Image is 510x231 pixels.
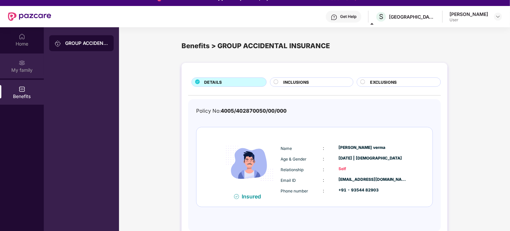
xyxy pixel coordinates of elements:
div: +91 - 93544 82903 [339,187,407,193]
span: : [323,188,324,193]
img: svg+xml;base64,PHN2ZyBpZD0iSGVscC0zMngzMiIgeG1sbnM9Imh0dHA6Ly93d3cudzMub3JnLzIwMDAvc3ZnIiB3aWR0aD... [331,14,337,21]
div: [EMAIL_ADDRESS][DOMAIN_NAME] [339,176,407,183]
span: : [323,177,324,183]
img: svg+xml;base64,PHN2ZyB4bWxucz0iaHR0cDovL3d3dy53My5vcmcvMjAwMC9zdmciIHdpZHRoPSIxNiIgaGVpZ2h0PSIxNi... [234,194,239,199]
img: icon [220,134,279,193]
span: : [323,156,324,162]
div: [GEOGRAPHIC_DATA] [389,14,436,20]
span: : [323,167,324,172]
img: svg+xml;base64,PHN2ZyBpZD0iSG9tZSIgeG1sbnM9Imh0dHA6Ly93d3cudzMub3JnLzIwMDAvc3ZnIiB3aWR0aD0iMjAiIG... [19,33,25,40]
img: svg+xml;base64,PHN2ZyBpZD0iRHJvcGRvd24tMzJ4MzIiIHhtbG5zPSJodHRwOi8vd3d3LnczLm9yZy8yMDAwL3N2ZyIgd2... [495,14,501,19]
span: Relationship [281,167,304,172]
div: Policy No: [196,107,287,115]
div: Benefits > GROUP ACCIDENTAL INSURANCE [182,41,447,51]
img: svg+xml;base64,PHN2ZyBpZD0iQmVuZWZpdHMiIHhtbG5zPSJodHRwOi8vd3d3LnczLm9yZy8yMDAwL3N2ZyIgd2lkdGg9Ij... [19,86,25,92]
div: User [449,17,488,23]
span: S [379,13,383,21]
span: EXCLUSIONS [370,79,397,85]
span: Name [281,146,292,151]
span: 4005/402870050/00/000 [221,108,287,114]
div: Self [339,166,407,172]
div: GROUP ACCIDENTAL INSURANCE [65,40,108,47]
div: Insured [242,193,265,200]
img: svg+xml;base64,PHN2ZyB3aWR0aD0iMjAiIGhlaWdodD0iMjAiIHZpZXdCb3g9IjAgMCAyMCAyMCIgZmlsbD0ibm9uZSIgeG... [19,59,25,66]
span: Phone number [281,188,308,193]
span: Email ID [281,178,296,183]
span: Age & Gender [281,157,307,162]
div: [PERSON_NAME] verma [339,145,407,151]
div: Get Help [340,14,356,19]
img: New Pazcare Logo [8,12,51,21]
div: [PERSON_NAME] [449,11,488,17]
span: : [323,145,324,151]
span: DETAILS [204,79,222,85]
img: svg+xml;base64,PHN2ZyB3aWR0aD0iMjAiIGhlaWdodD0iMjAiIHZpZXdCb3g9IjAgMCAyMCAyMCIgZmlsbD0ibm9uZSIgeG... [55,40,61,47]
div: [DATE] | [DEMOGRAPHIC_DATA] [339,155,407,162]
span: INCLUSIONS [283,79,309,85]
